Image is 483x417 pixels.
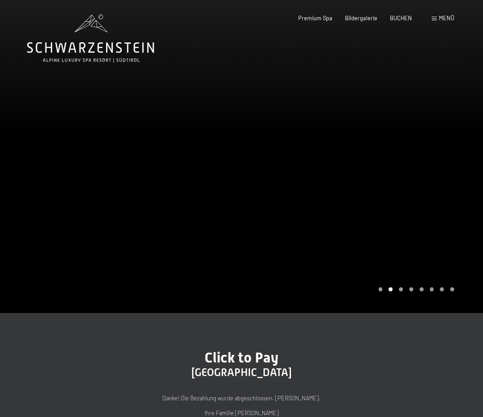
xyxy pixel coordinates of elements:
[450,287,454,291] div: Carousel Page 8
[345,14,377,22] a: Bildergalerie
[399,287,403,291] div: Carousel Page 3
[379,287,383,291] div: Carousel Page 1
[440,287,444,291] div: Carousel Page 7
[192,366,292,379] span: [GEOGRAPHIC_DATA]
[298,14,332,22] a: Premium Spa
[62,394,421,403] p: Danke! Die Bezahlung wurde abgeschlossen. [PERSON_NAME].
[389,287,393,291] div: Carousel Page 2 (Current Slide)
[409,287,413,291] div: Carousel Page 4
[390,14,412,22] a: BUCHEN
[439,14,454,22] span: Menü
[430,287,434,291] div: Carousel Page 6
[376,287,454,291] div: Carousel Pagination
[205,349,278,366] span: Click to Pay
[420,287,424,291] div: Carousel Page 5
